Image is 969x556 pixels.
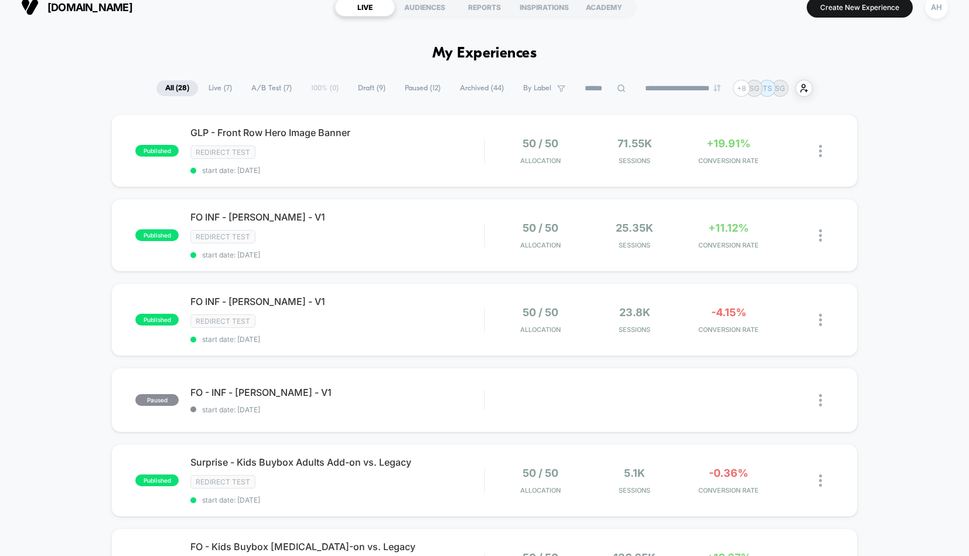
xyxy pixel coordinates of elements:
span: Allocation [520,157,561,165]
span: Archived ( 44 ) [451,80,513,96]
span: Redirect Test [190,475,255,489]
span: -4.15% [711,306,746,318]
span: Sessions [591,326,678,334]
span: published [135,145,179,157]
span: 50 / 50 [523,467,558,479]
span: -0.36% [709,467,748,479]
span: GLP - Front Row Hero Image Banner [190,127,484,138]
span: Allocation [520,486,561,494]
span: start date: [DATE] [190,335,484,344]
span: All ( 28 ) [156,80,198,96]
span: +19.91% [707,137,750,150]
span: Redirect Test [190,314,255,328]
span: published [135,314,179,326]
span: Paused ( 12 ) [396,80,449,96]
span: 50 / 50 [523,137,558,150]
p: TS [763,84,772,93]
span: FO INF - [PERSON_NAME] - V1 [190,211,484,223]
span: Redirect Test [190,230,255,243]
span: 71.55k [617,137,652,150]
img: close [819,314,822,326]
img: close [819,394,822,406]
span: published [135,474,179,486]
span: Allocation [520,241,561,249]
img: close [819,474,822,487]
span: paused [135,394,179,406]
span: start date: [DATE] [190,250,484,259]
p: SG [775,84,785,93]
span: 23.8k [619,306,650,318]
span: CONVERSION RATE [684,157,772,165]
span: By Label [523,84,551,93]
h1: My Experiences [432,45,537,62]
span: CONVERSION RATE [684,326,772,334]
span: start date: [DATE] [190,405,484,414]
span: +11.12% [708,222,749,234]
span: Live ( 7 ) [200,80,241,96]
span: CONVERSION RATE [684,486,772,494]
div: + 8 [733,80,750,97]
span: Redirect Test [190,145,255,159]
span: Allocation [520,326,561,334]
span: Sessions [591,157,678,165]
span: 50 / 50 [523,222,558,234]
span: start date: [DATE] [190,496,484,504]
span: Sessions [591,241,678,249]
span: Surprise - Kids Buybox Adults Add-on vs. Legacy [190,456,484,468]
span: FO INF - [PERSON_NAME] - V1 [190,296,484,307]
span: published [135,229,179,241]
span: 50 / 50 [523,306,558,318]
span: Sessions [591,486,678,494]
img: close [819,145,822,157]
span: CONVERSION RATE [684,241,772,249]
span: Draft ( 9 ) [349,80,394,96]
span: [DOMAIN_NAME] [47,1,132,13]
img: end [714,84,721,91]
span: 5.1k [624,467,645,479]
img: close [819,229,822,242]
span: A/B Test ( 7 ) [243,80,301,96]
span: start date: [DATE] [190,166,484,175]
p: SG [749,84,759,93]
span: FO - Kids Buybox [MEDICAL_DATA]-on vs. Legacy [190,541,484,552]
span: 25.35k [616,222,653,234]
span: FO - INF - [PERSON_NAME] - V1 [190,387,484,398]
